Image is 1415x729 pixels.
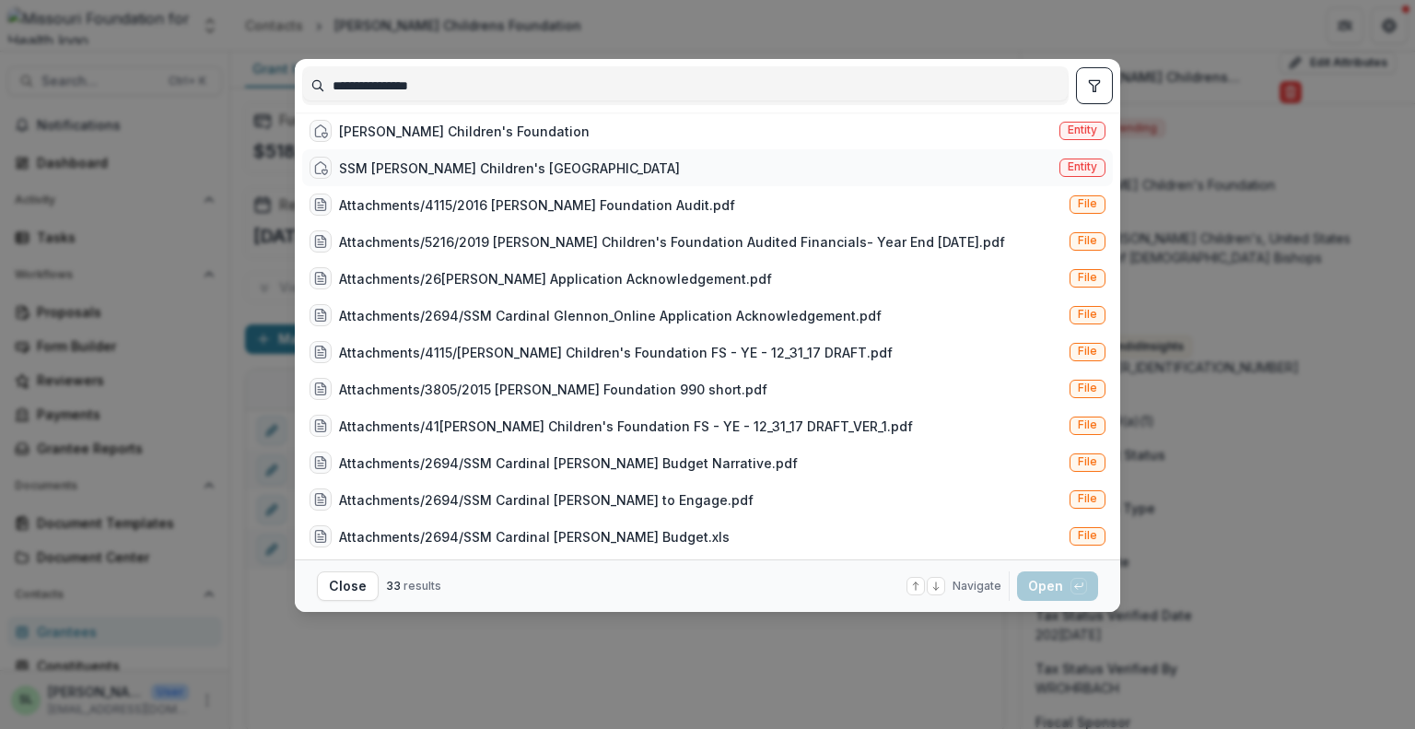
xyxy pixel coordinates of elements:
[339,417,913,436] div: Attachments/41[PERSON_NAME] Children's Foundation FS - YE - 12_31_17 DRAFT_VER_1.pdf
[386,579,401,593] span: 33
[1078,345,1097,358] span: File
[403,579,441,593] span: results
[339,232,1005,252] div: Attachments/5216/2019 [PERSON_NAME] Children's Foundation Audited Financials- Year End [DATE].pdf
[339,306,882,325] div: Attachments/2694/SSM Cardinal Glennon_Online Application Acknowledgement.pdf
[339,453,798,473] div: Attachments/2694/SSM Cardinal [PERSON_NAME] Budget Narrative.pdf
[1078,382,1097,394] span: File
[339,122,590,141] div: [PERSON_NAME] Children's Foundation
[1078,271,1097,284] span: File
[339,490,754,510] div: Attachments/2694/SSM Cardinal [PERSON_NAME] to Engage.pdf
[339,343,893,362] div: Attachments/4115/[PERSON_NAME] Children's Foundation FS - YE - 12_31_17 DRAFT.pdf
[339,195,735,215] div: Attachments/4115/2016 [PERSON_NAME] Foundation Audit.pdf
[1078,529,1097,542] span: File
[1078,418,1097,431] span: File
[1017,571,1098,601] button: Open
[1076,67,1113,104] button: toggle filters
[1068,160,1097,173] span: Entity
[339,527,730,547] div: Attachments/2694/SSM Cardinal [PERSON_NAME] Budget.xls
[317,571,379,601] button: Close
[339,269,772,288] div: Attachments/26[PERSON_NAME] Application Acknowledgement.pdf
[1078,234,1097,247] span: File
[1078,308,1097,321] span: File
[339,159,680,178] div: SSM [PERSON_NAME] Children's [GEOGRAPHIC_DATA]
[953,578,1001,594] span: Navigate
[1078,455,1097,468] span: File
[1068,123,1097,136] span: Entity
[1078,492,1097,505] span: File
[1078,197,1097,210] span: File
[339,380,767,399] div: Attachments/3805/2015 [PERSON_NAME] Foundation 990 short.pdf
